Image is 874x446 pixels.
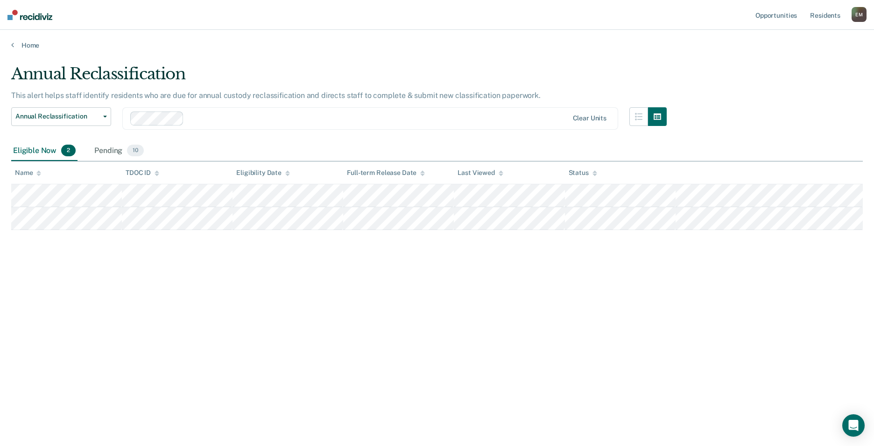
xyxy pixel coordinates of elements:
div: Full-term Release Date [347,169,425,177]
div: Eligibility Date [236,169,290,177]
a: Home [11,41,863,49]
div: Name [15,169,41,177]
div: E M [852,7,867,22]
div: Annual Reclassification [11,64,667,91]
div: TDOC ID [126,169,159,177]
div: Status [569,169,597,177]
span: Annual Reclassification [15,112,99,120]
button: EM [852,7,867,22]
span: 10 [127,145,144,157]
div: Eligible Now2 [11,141,78,161]
div: Open Intercom Messenger [842,414,865,437]
img: Recidiviz [7,10,52,20]
button: Annual Reclassification [11,107,111,126]
div: Pending10 [92,141,146,161]
div: Clear units [573,114,607,122]
p: This alert helps staff identify residents who are due for annual custody reclassification and dir... [11,91,541,100]
div: Last Viewed [458,169,503,177]
span: 2 [61,145,76,157]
